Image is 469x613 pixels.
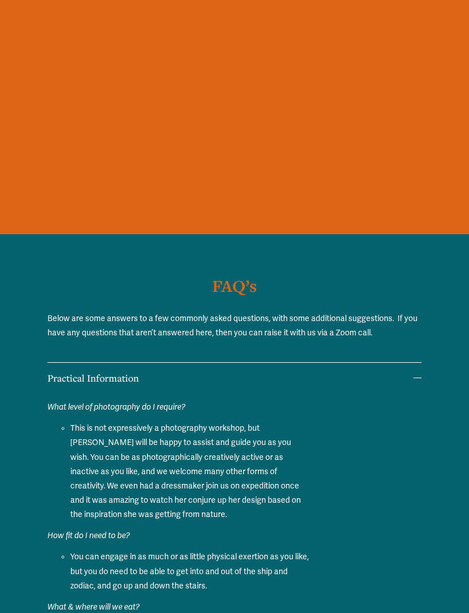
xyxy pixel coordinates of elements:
[47,603,140,612] em: What & where will we eat?
[70,422,309,522] p: This is not expressively a photography workshop, but [PERSON_NAME] will be happy to assist and gu...
[47,531,130,541] em: How fit do I need to be?
[70,550,309,593] p: You can engage in as much or as little physical exertion as you like, but you do need to be able ...
[47,403,185,412] em: What level of photography do I require?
